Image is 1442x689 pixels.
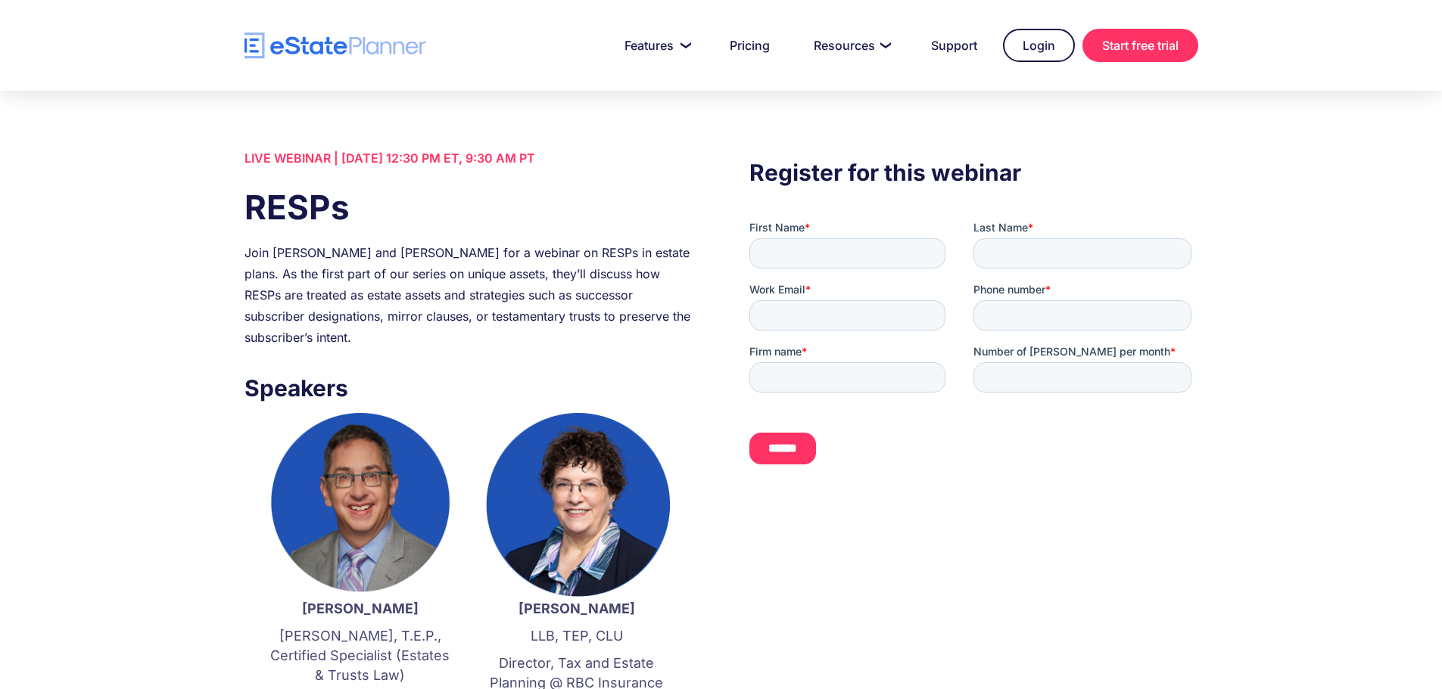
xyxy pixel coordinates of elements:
[749,220,1198,491] iframe: Form 0
[796,30,905,61] a: Resources
[244,371,693,405] h3: Speakers
[749,155,1198,190] h3: Register for this webinar
[712,30,788,61] a: Pricing
[244,242,693,348] div: Join [PERSON_NAME] and [PERSON_NAME] for a webinar on RESPs in estate plans. As the first part of...
[244,33,426,59] a: home
[1082,29,1198,62] a: Start free trial
[267,626,453,685] p: [PERSON_NAME], T.E.P., Certified Specialist (Estates & Trusts Law)
[302,601,419,616] strong: [PERSON_NAME]
[484,626,670,646] p: LLB, TEP, CLU
[244,147,693,169] div: LIVE WEBINAR | [DATE] 12:30 PM ET, 9:30 AM PT
[1003,29,1075,62] a: Login
[606,30,704,61] a: Features
[913,30,995,61] a: Support
[244,184,693,231] h1: RESPs
[519,601,635,616] strong: [PERSON_NAME]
